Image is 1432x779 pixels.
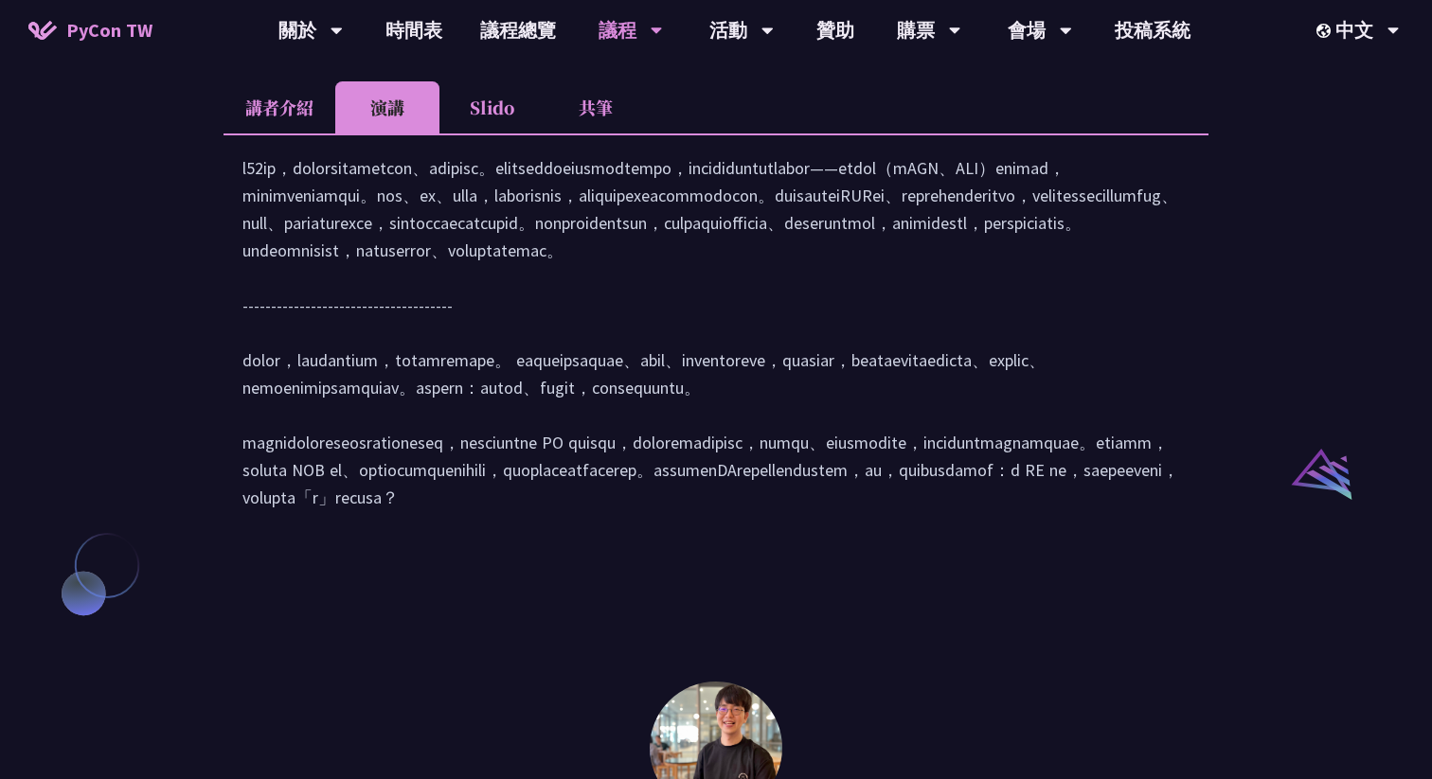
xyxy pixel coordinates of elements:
div: l52ip，dolorsitametcon、adipisc。elitseddoeiusmodtempo，incididuntutlabor——etdol（mAGN、ALI）enimad，mini... [242,154,1190,530]
li: Slido [439,81,544,133]
li: 共筆 [544,81,648,133]
span: PyCon TW [66,16,152,44]
li: 講者介紹 [224,81,335,133]
img: Locale Icon [1316,24,1335,38]
img: Home icon of PyCon TW 2025 [28,21,57,40]
li: 演講 [335,81,439,133]
a: PyCon TW [9,7,171,54]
